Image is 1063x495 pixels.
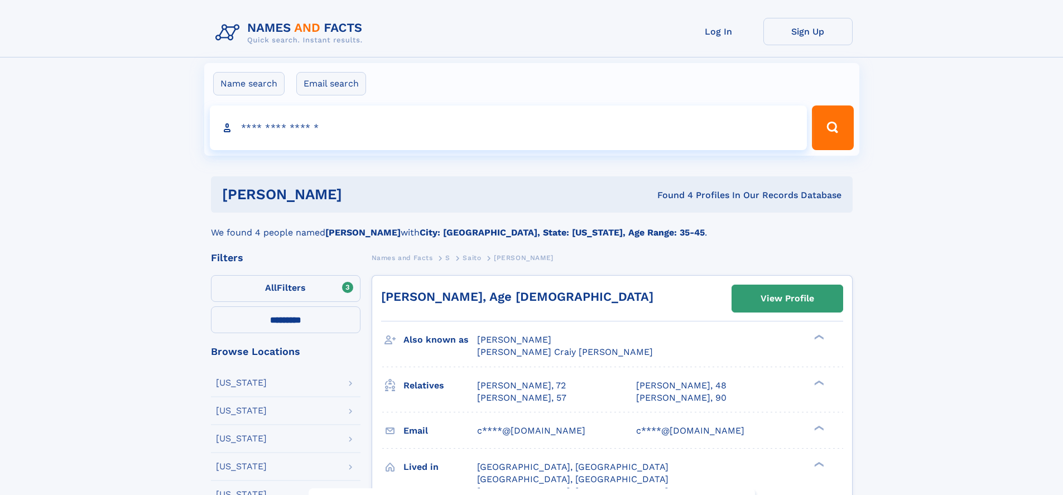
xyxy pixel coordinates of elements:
div: Found 4 Profiles In Our Records Database [499,189,841,201]
div: We found 4 people named with . [211,213,853,239]
button: Search Button [812,105,853,150]
b: City: [GEOGRAPHIC_DATA], State: [US_STATE], Age Range: 35-45 [420,227,705,238]
b: [PERSON_NAME] [325,227,401,238]
a: Sign Up [763,18,853,45]
a: [PERSON_NAME], 90 [636,392,727,404]
a: S [445,251,450,265]
a: [PERSON_NAME], 72 [477,379,566,392]
a: View Profile [732,285,843,312]
div: [US_STATE] [216,434,267,443]
a: Names and Facts [372,251,433,265]
div: View Profile [761,286,814,311]
span: S [445,254,450,262]
label: Filters [211,275,360,302]
h3: Also known as [403,330,477,349]
h3: Lived in [403,458,477,477]
span: [PERSON_NAME] [494,254,554,262]
span: Saito [463,254,481,262]
div: ❯ [811,334,825,341]
a: Saito [463,251,481,265]
a: [PERSON_NAME], 48 [636,379,727,392]
span: [PERSON_NAME] [477,334,551,345]
span: [PERSON_NAME] Craiy [PERSON_NAME] [477,347,653,357]
input: search input [210,105,807,150]
h1: [PERSON_NAME] [222,188,500,201]
div: [US_STATE] [216,378,267,387]
label: Email search [296,72,366,95]
div: ❯ [811,460,825,468]
h3: Relatives [403,376,477,395]
a: Log In [674,18,763,45]
h3: Email [403,421,477,440]
div: Filters [211,253,360,263]
img: Logo Names and Facts [211,18,372,48]
div: ❯ [811,379,825,386]
span: [GEOGRAPHIC_DATA], [GEOGRAPHIC_DATA] [477,474,668,484]
div: ❯ [811,424,825,431]
a: [PERSON_NAME], Age [DEMOGRAPHIC_DATA] [381,290,653,304]
div: [US_STATE] [216,406,267,415]
div: [US_STATE] [216,462,267,471]
span: All [265,282,277,293]
a: [PERSON_NAME], 57 [477,392,566,404]
div: Browse Locations [211,347,360,357]
span: [GEOGRAPHIC_DATA], [GEOGRAPHIC_DATA] [477,462,668,472]
label: Name search [213,72,285,95]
